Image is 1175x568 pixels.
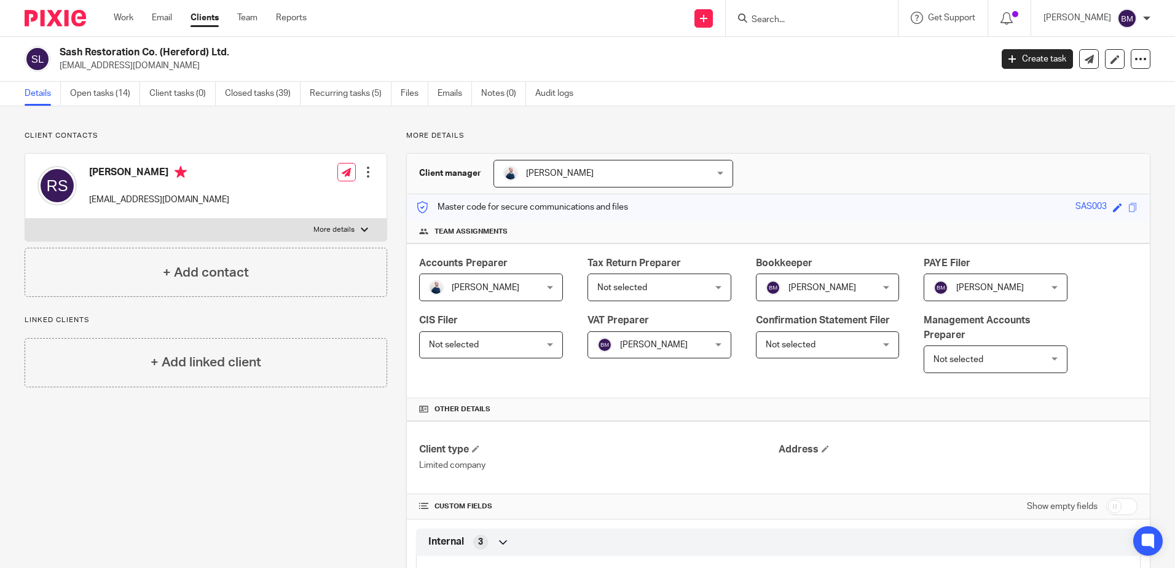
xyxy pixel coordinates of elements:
img: svg%3E [1117,9,1137,28]
img: MC_T&CO-3.jpg [429,280,444,295]
a: Recurring tasks (5) [310,82,391,106]
a: Clients [191,12,219,24]
span: Not selected [933,355,983,364]
a: Work [114,12,133,24]
img: svg%3E [25,46,50,72]
a: Details [25,82,61,106]
a: Notes (0) [481,82,526,106]
label: Show empty fields [1027,500,1098,513]
p: Client contacts [25,131,387,141]
span: VAT Preparer [587,315,649,325]
span: [PERSON_NAME] [788,283,856,292]
h3: Client manager [419,167,481,179]
a: Email [152,12,172,24]
a: Emails [438,82,472,106]
a: Files [401,82,428,106]
p: [PERSON_NAME] [1043,12,1111,24]
input: Search [750,15,861,26]
span: Tax Return Preparer [587,258,681,268]
span: [PERSON_NAME] [452,283,519,292]
span: Confirmation Statement Filer [756,315,890,325]
p: More details [406,131,1150,141]
a: Create task [1002,49,1073,69]
span: [PERSON_NAME] [526,169,594,178]
span: Accounts Preparer [419,258,508,268]
span: PAYE Filer [924,258,970,268]
span: 3 [478,536,483,548]
span: [PERSON_NAME] [620,341,688,349]
span: [PERSON_NAME] [956,283,1024,292]
span: CIS Filer [419,315,458,325]
div: SAS003 [1075,200,1107,215]
img: svg%3E [766,280,780,295]
h4: Client type [419,443,778,456]
img: svg%3E [37,166,77,205]
img: MC_T&CO-3.jpg [503,166,518,181]
p: More details [313,225,355,235]
h2: Sash Restoration Co. (Hereford) Ltd. [60,46,798,59]
p: Master code for secure communications and files [416,201,628,213]
span: Not selected [766,341,815,349]
i: Primary [175,166,187,178]
span: Get Support [928,14,975,22]
h4: + Add contact [163,263,249,282]
img: svg%3E [597,337,612,352]
p: [EMAIL_ADDRESS][DOMAIN_NAME] [89,194,229,206]
a: Open tasks (14) [70,82,140,106]
span: Team assignments [434,227,508,237]
a: Client tasks (0) [149,82,216,106]
h4: [PERSON_NAME] [89,166,229,181]
span: Not selected [429,341,479,349]
a: Closed tasks (39) [225,82,301,106]
a: Audit logs [535,82,583,106]
h4: Address [779,443,1138,456]
a: Team [237,12,257,24]
span: Other details [434,404,490,414]
img: svg%3E [933,280,948,295]
p: [EMAIL_ADDRESS][DOMAIN_NAME] [60,60,983,72]
h4: + Add linked client [151,353,261,372]
p: Linked clients [25,315,387,325]
p: Limited company [419,459,778,471]
span: Bookkeeper [756,258,812,268]
h4: CUSTOM FIELDS [419,502,778,511]
span: Not selected [597,283,647,292]
span: Internal [428,535,464,548]
span: Management Accounts Preparer [924,315,1031,339]
img: Pixie [25,10,86,26]
a: Reports [276,12,307,24]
